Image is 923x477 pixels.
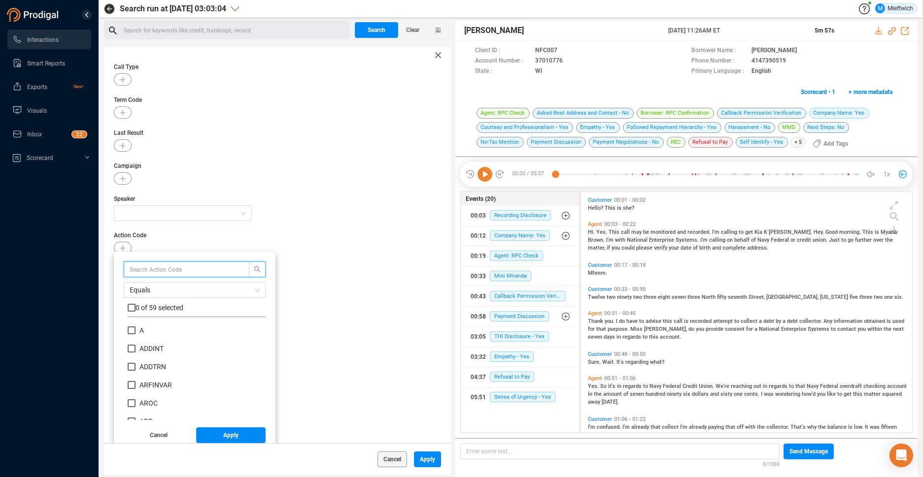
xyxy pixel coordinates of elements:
[646,391,667,397] span: hundred
[761,391,764,397] span: I
[128,325,266,420] div: grid
[604,334,616,340] span: days
[683,391,692,397] span: six
[490,331,549,342] span: THI Disclosure - Yes
[878,3,883,13] span: M
[769,229,814,235] span: [PERSON_NAME].
[471,208,486,223] div: 00:03
[471,248,486,264] div: 00:19
[688,326,696,332] span: do
[7,124,91,144] li: Inbox
[588,205,605,211] span: Hello?
[725,424,737,430] span: that
[461,286,580,306] button: 00:43Callback Permission Verification
[490,251,543,261] span: Agent: RPC Check
[368,22,385,38] span: Search
[790,237,797,243] span: or
[859,294,874,300] span: three
[150,427,168,443] span: Cancel
[885,237,893,243] span: the
[764,391,775,397] span: was
[605,205,617,211] span: This
[766,424,790,430] span: collector.
[7,53,91,73] li: Smart Reports
[461,307,580,326] button: 00:58Payment Discussion
[588,391,594,397] span: in
[139,326,144,334] span: A
[626,318,639,324] span: have
[621,245,636,251] span: could
[737,424,745,430] span: off
[717,294,728,300] span: fifty
[769,383,789,389] span: regards
[721,229,739,235] span: calling
[596,326,608,332] span: that
[823,136,848,152] span: Add Tags
[594,391,603,397] span: the
[870,424,881,430] span: was
[764,229,769,235] span: K
[708,424,725,430] span: paying
[490,311,549,321] span: Payment Discussion
[825,229,839,235] span: Good
[7,100,91,120] li: Visuals
[658,294,672,300] span: eight
[471,288,486,304] div: 00:43
[490,351,534,362] span: Empathy - Yes
[706,326,725,332] span: provide
[588,432,610,438] span: hundred,
[610,432,620,438] span: and
[674,318,684,324] span: call
[114,63,441,71] span: Call Type
[490,291,566,301] span: Callback Permission Verification
[623,383,643,389] span: regards
[884,166,890,182] span: 1x
[625,359,650,365] span: regarding
[713,318,734,324] span: attempt
[841,237,848,243] span: to
[223,427,239,443] span: Apply
[802,391,817,397] span: how'd
[649,237,676,243] span: Enterprise
[619,318,626,324] span: do
[644,294,658,300] span: three
[588,334,604,340] span: seven
[684,318,690,324] span: is
[355,22,398,38] button: Search
[636,245,654,251] span: please
[461,206,580,225] button: 00:03Recording Disclosure
[709,237,727,243] span: calling
[27,131,42,138] span: Inbox
[597,424,622,430] span: confused.
[114,194,252,203] span: Speaker
[850,294,859,300] span: five
[881,229,897,235] span: Myana
[621,229,631,235] span: call
[602,399,619,405] span: [DATE].
[12,100,83,120] a: Visuals
[12,124,83,144] a: Inbox
[831,326,837,332] span: to
[639,318,646,324] span: to
[827,424,848,430] span: balance
[79,131,83,141] p: 2
[139,363,166,371] span: ADDTRN
[864,318,887,324] span: obtained
[884,326,893,332] span: the
[817,391,827,397] span: you
[710,391,720,397] span: and
[72,131,87,138] sup: 32
[650,424,662,430] span: that
[807,383,820,389] span: Navy
[461,226,580,246] button: 00:12Company Name: Yes
[894,294,903,300] span: six.
[471,228,486,244] div: 00:12
[853,391,864,397] span: this
[722,245,747,251] span: complete
[114,128,441,137] span: Last Result
[644,326,688,332] span: [PERSON_NAME],
[867,326,884,332] span: within
[857,326,867,332] span: you
[881,424,897,430] span: fifteen
[114,95,441,104] span: Term Code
